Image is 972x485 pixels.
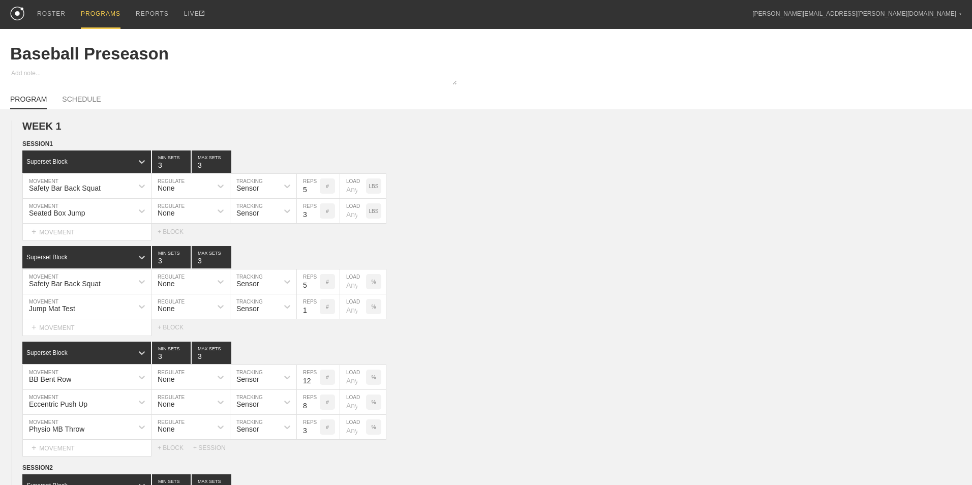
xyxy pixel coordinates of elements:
[369,184,379,189] p: LBS
[326,425,329,430] p: #
[62,95,101,108] a: SCHEDULE
[959,11,962,17] div: ▼
[369,208,379,214] p: LBS
[340,294,366,319] input: Any
[32,227,36,236] span: +
[158,305,174,313] div: None
[340,390,366,414] input: Any
[326,400,329,405] p: #
[236,375,259,383] div: Sensor
[29,280,101,288] div: Safety Bar Back Squat
[22,140,53,147] span: SESSION 1
[29,375,71,383] div: BB Bent Row
[22,464,53,471] span: SESSION 2
[158,228,193,235] div: + BLOCK
[326,208,329,214] p: #
[372,279,376,285] p: %
[326,279,329,285] p: #
[372,304,376,310] p: %
[158,375,174,383] div: None
[26,254,68,261] div: Superset Block
[158,400,174,408] div: None
[158,209,174,217] div: None
[22,224,151,240] div: MOVEMENT
[26,158,68,165] div: Superset Block
[372,400,376,405] p: %
[29,209,85,217] div: Seated Box Jump
[326,184,329,189] p: #
[372,425,376,430] p: %
[22,120,62,132] span: WEEK 1
[193,444,234,451] div: + SESSION
[10,7,24,20] img: logo
[326,304,329,310] p: #
[236,280,259,288] div: Sensor
[236,184,259,192] div: Sensor
[236,400,259,408] div: Sensor
[236,305,259,313] div: Sensor
[26,349,68,356] div: Superset Block
[22,440,151,457] div: MOVEMENT
[236,209,259,217] div: Sensor
[29,425,84,433] div: Physio MB Throw
[22,319,151,336] div: MOVEMENT
[340,269,366,294] input: Any
[32,323,36,331] span: +
[158,324,193,331] div: + BLOCK
[158,444,193,451] div: + BLOCK
[921,436,972,485] iframe: Chat Widget
[158,425,174,433] div: None
[192,150,231,173] input: None
[192,342,231,364] input: None
[340,174,366,198] input: Any
[32,443,36,452] span: +
[192,246,231,268] input: None
[340,365,366,389] input: Any
[158,184,174,192] div: None
[10,95,47,109] a: PROGRAM
[29,400,87,408] div: Eccentric Push Up
[326,375,329,380] p: #
[340,199,366,223] input: Any
[372,375,376,380] p: %
[340,415,366,439] input: Any
[29,305,75,313] div: Jump Mat Test
[158,280,174,288] div: None
[236,425,259,433] div: Sensor
[29,184,101,192] div: Safety Bar Back Squat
